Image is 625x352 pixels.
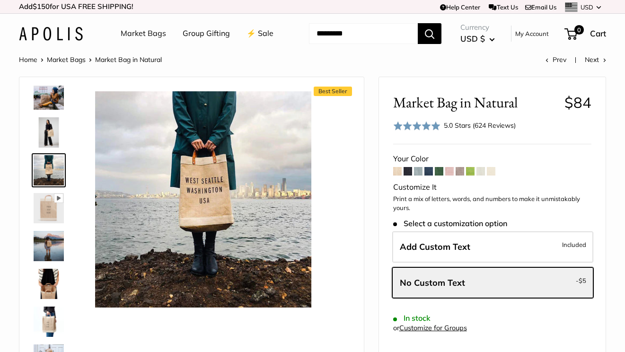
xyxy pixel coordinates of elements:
span: - [576,275,586,286]
a: 0 Cart [565,26,606,41]
span: Currency [460,21,495,34]
a: Market Bag in Natural [32,115,66,150]
span: USD [581,3,593,11]
a: Market Bag in Natural [32,153,66,187]
label: Add Custom Text [392,231,593,263]
nav: Breadcrumb [19,53,162,66]
div: or [393,322,467,334]
a: Prev [546,55,566,64]
img: description_Take it anywhere with easy-grip handles. [34,307,64,337]
a: Customize for Groups [399,324,467,332]
a: Market Bags [47,55,86,64]
img: Market Bag in Natural [95,91,311,308]
img: Market Bag in Natural [34,155,64,185]
span: $150 [33,2,50,11]
span: Best Seller [314,87,352,96]
a: Market Bag in Natural [32,78,66,112]
span: In stock [393,314,431,323]
span: Included [562,239,586,250]
a: Next [585,55,606,64]
button: Search [418,23,441,44]
span: $84 [564,93,591,112]
a: Market Bag in Natural [32,191,66,225]
a: Group Gifting [183,26,230,41]
label: Leave Blank [392,267,593,299]
span: Cart [590,28,606,38]
div: 5.0 Stars (624 Reviews) [444,120,516,131]
iframe: Sign Up via Text for Offers [8,316,101,344]
span: Add Custom Text [400,241,470,252]
a: ⚡️ Sale [246,26,273,41]
span: Select a customization option [393,219,507,228]
a: Market Bag in Natural [32,267,66,301]
img: Market Bag in Natural [34,79,64,110]
button: USD $ [460,31,495,46]
a: My Account [515,28,549,39]
a: Home [19,55,37,64]
a: Market Bags [121,26,166,41]
input: Search... [309,23,418,44]
img: Market Bag in Natural [34,117,64,148]
span: No Custom Text [400,277,465,288]
span: 0 [574,25,584,35]
div: 5.0 Stars (624 Reviews) [393,119,516,132]
span: $5 [579,277,586,284]
img: Market Bag in Natural [34,231,64,261]
div: Customize It [393,180,591,194]
a: Market Bag in Natural [32,229,66,263]
p: Print a mix of letters, words, and numbers to make it unmistakably yours. [393,194,591,213]
a: description_Take it anywhere with easy-grip handles. [32,305,66,339]
img: Market Bag in Natural [34,269,64,299]
div: Your Color [393,152,591,166]
span: Market Bag in Natural [393,94,557,111]
span: Market Bag in Natural [95,55,162,64]
a: Text Us [489,3,518,11]
span: USD $ [460,34,485,44]
a: Help Center [440,3,480,11]
img: Apolis [19,27,83,41]
img: Market Bag in Natural [34,193,64,223]
a: Email Us [525,3,556,11]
